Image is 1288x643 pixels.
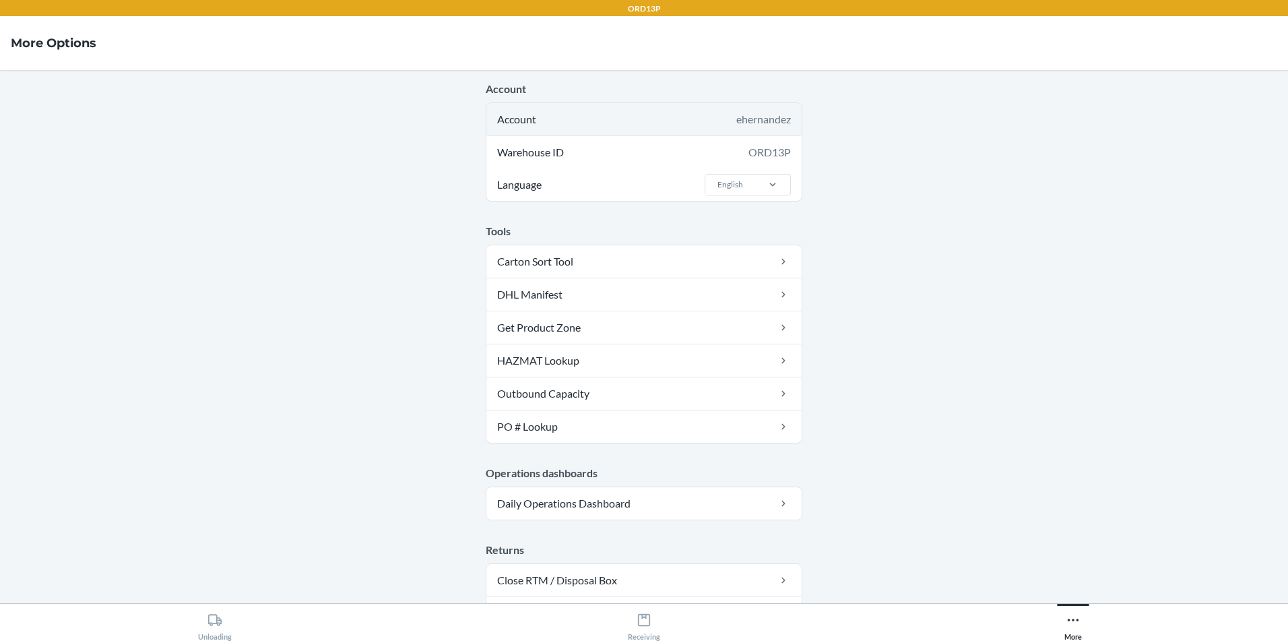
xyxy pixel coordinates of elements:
p: Returns [486,542,802,558]
a: Close RTM / Disposal Box [486,564,802,596]
div: Account [486,103,802,135]
span: Language [495,169,544,201]
div: English [717,179,743,191]
button: Receiving [429,604,858,641]
p: Account [486,81,802,97]
a: DHL Manifest [486,278,802,311]
div: ORD13P [748,144,791,160]
p: ORD13P [628,3,661,15]
a: HAZMAT Lookup [486,344,802,377]
a: Daily Operations Dashboard [486,487,802,520]
div: More [1064,607,1082,641]
a: Get Product Zone [486,311,802,344]
div: Receiving [628,607,660,641]
a: Carton Sort Tool [486,245,802,278]
a: PO # Lookup [486,410,802,443]
h4: More Options [11,34,96,52]
a: Dispose Box [486,597,802,630]
div: Warehouse ID [486,136,802,169]
button: More [859,604,1288,641]
div: ehernandez [736,111,791,127]
input: LanguageEnglish [716,179,717,191]
p: Operations dashboards [486,465,802,481]
p: Tools [486,223,802,239]
a: Outbound Capacity [486,377,802,410]
div: Unloading [198,607,232,641]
